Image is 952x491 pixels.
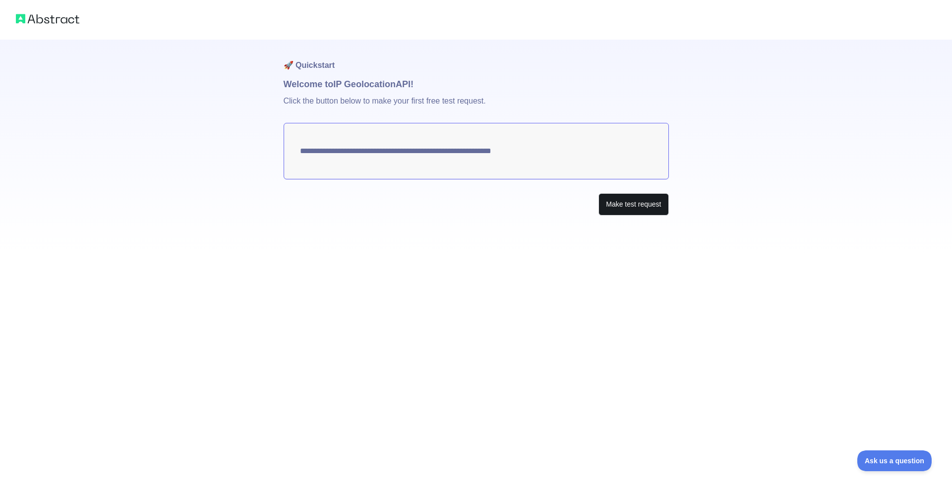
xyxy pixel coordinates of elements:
[284,40,669,77] h1: 🚀 Quickstart
[16,12,79,26] img: Abstract logo
[284,77,669,91] h1: Welcome to IP Geolocation API!
[284,91,669,123] p: Click the button below to make your first free test request.
[598,193,668,216] button: Make test request
[857,450,932,471] iframe: Toggle Customer Support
